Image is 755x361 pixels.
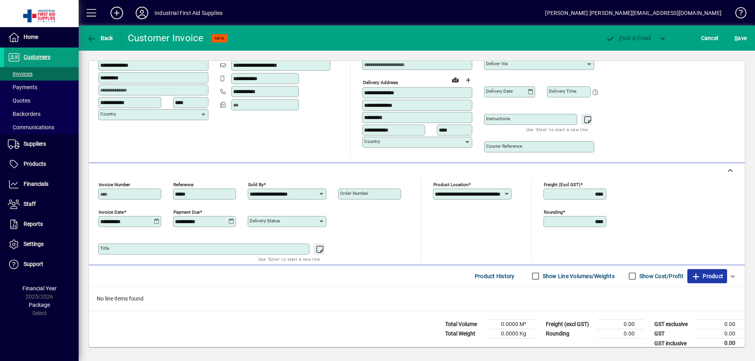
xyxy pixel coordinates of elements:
button: Cancel [699,31,720,45]
button: Back [85,31,115,45]
span: Product History [475,270,515,282]
a: Settings [4,235,79,254]
span: Staff [24,201,36,207]
td: 0.0000 Kg [488,329,536,339]
a: Reports [4,214,79,234]
a: Backorders [4,107,79,121]
mat-label: Country [100,111,116,117]
span: Invoices [8,71,33,77]
mat-label: Invoice number [99,182,130,187]
mat-hint: Use 'Enter' to start a new line [526,125,588,134]
span: Backorders [8,111,41,117]
a: Knowledge Base [729,2,745,27]
td: GST [650,329,698,339]
mat-label: Reference [173,182,193,187]
span: Payments [8,84,37,90]
span: Customers [24,54,50,60]
mat-label: Sold by [248,182,263,187]
mat-hint: Use 'Enter' to start a new line [258,255,320,264]
span: Back [87,35,113,41]
mat-label: Delivery status [250,218,280,224]
a: Support [4,255,79,274]
mat-label: Instructions [486,116,510,121]
mat-label: Rounding [544,209,563,215]
mat-label: Invoice date [99,209,124,215]
span: ost & Email [606,35,651,41]
span: Financials [24,181,48,187]
button: Product History [471,269,518,283]
mat-label: Payment due [173,209,200,215]
span: Home [24,34,38,40]
a: Suppliers [4,134,79,154]
td: Freight (excl GST) [542,320,597,329]
span: Package [29,302,50,308]
button: Profile [129,6,155,20]
div: Customer Invoice [128,32,204,44]
button: Product [687,269,727,283]
app-page-header-button: Back [79,31,122,45]
button: Save [733,31,749,45]
span: NEW [215,36,225,41]
span: S [735,35,738,41]
td: 0.00 [698,320,745,329]
button: Choose address [462,74,474,86]
div: Industrial First Aid Supplies [155,7,223,19]
span: Support [24,261,43,267]
a: Quotes [4,94,79,107]
label: Show Line Volumes/Weights [541,272,615,280]
a: View on map [449,73,462,86]
mat-label: Freight (excl GST) [544,182,580,187]
a: Financials [4,174,79,194]
td: 0.0000 M³ [488,320,536,329]
td: GST inclusive [650,339,698,348]
td: 0.00 [597,329,644,339]
span: Product [691,270,723,282]
span: Quotes [8,97,30,104]
td: 0.00 [698,339,745,348]
span: Products [24,161,46,167]
span: Suppliers [24,141,46,147]
mat-label: Delivery date [486,88,513,94]
td: Total Weight [441,329,488,339]
td: Total Volume [441,320,488,329]
mat-label: Deliver via [486,61,508,66]
span: ave [735,32,747,44]
span: Reports [24,221,43,227]
a: Invoices [4,67,79,81]
span: Settings [24,241,44,247]
a: Payments [4,81,79,94]
mat-label: Title [100,246,109,251]
a: Products [4,154,79,174]
span: Communications [8,124,54,130]
span: Cancel [701,32,718,44]
div: No line items found [89,287,745,311]
label: Show Cost/Profit [638,272,683,280]
button: Add [104,6,129,20]
mat-label: Delivery time [549,88,576,94]
span: P [619,35,623,41]
div: [PERSON_NAME] [PERSON_NAME][EMAIL_ADDRESS][DOMAIN_NAME] [545,7,722,19]
td: 0.00 [597,320,644,329]
button: Post & Email [602,31,655,45]
mat-label: Order number [340,191,368,196]
td: 0.00 [698,329,745,339]
td: GST exclusive [650,320,698,329]
a: Communications [4,121,79,134]
td: Rounding [542,329,597,339]
a: Home [4,27,79,47]
mat-label: Country [364,139,380,144]
a: Staff [4,194,79,214]
mat-label: Courier Reference [486,143,522,149]
mat-label: Product location [433,182,468,187]
span: Financial Year [22,285,57,291]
